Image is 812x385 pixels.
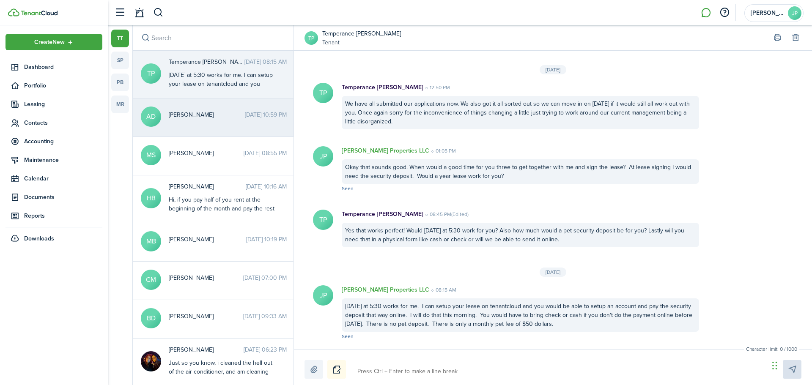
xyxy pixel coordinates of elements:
[141,308,161,328] avatar-text: BD
[788,6,801,20] avatar-text: JP
[141,270,161,290] avatar-text: CM
[169,71,274,150] div: [DATE] at 5:30 works for me. I can setup your lease on tenantcloud and you would be able to setup...
[141,145,161,165] avatar-text: MS
[342,223,699,247] div: Yes that works perfect! Would [DATE] at 5:30 work for you? Also how much would a pet security dep...
[24,137,102,146] span: Accounting
[246,235,287,244] time: [DATE] 10:19 PM
[423,210,469,218] time: 08:45 PM
[140,32,151,44] button: Search
[34,39,65,45] span: Create New
[429,147,456,155] time: 01:05 PM
[540,65,566,74] div: [DATE]
[243,312,287,321] time: [DATE] 09:33 AM
[313,285,333,306] avatar-text: JP
[24,234,54,243] span: Downloads
[24,100,102,109] span: Leasing
[169,149,244,158] span: Michael Sanders
[8,8,19,16] img: TenantCloud
[111,74,129,91] a: pb
[304,31,318,45] a: TP
[111,96,129,113] a: mr
[111,30,129,47] a: tt
[141,63,161,84] avatar-text: TP
[5,59,102,75] a: Dashboard
[451,210,469,218] span: (Edited)
[24,63,102,71] span: Dashboard
[423,84,450,91] time: 12:50 PM
[322,29,401,38] a: Temperance [PERSON_NAME]
[342,185,354,192] span: Seen
[133,25,294,50] input: search
[790,32,801,44] button: Delete
[342,159,699,184] div: Okay that sounds good. When would a good time for you three to get together with me and sign the ...
[429,286,456,294] time: 08:15 AM
[751,10,785,16] span: Jerman Properties LLC
[313,210,333,230] avatar-text: TP
[244,345,287,354] time: [DATE] 06:23 PM
[141,351,161,371] img: Brandi Gillihan
[131,2,147,24] a: Notifications
[771,32,783,44] button: Print
[5,34,102,50] button: Open menu
[244,57,287,66] time: [DATE] 08:15 AM
[169,235,246,244] span: Makayla Bergersen
[24,211,102,220] span: Reports
[540,268,566,277] div: [DATE]
[169,312,243,321] span: Barbara Douglas
[141,188,161,208] avatar-text: HB
[24,81,102,90] span: Portfolio
[342,96,699,129] div: We have all submitted our applications now. We also got it all sorted out so we can move in on [D...
[342,298,699,332] div: [DATE] at 5:30 works for me. I can setup your lease on tenantcloud and you would be able to setup...
[169,273,243,282] span: Connor Murray
[313,83,333,103] avatar-text: TP
[342,146,429,155] p: [PERSON_NAME] Properties LLC
[5,208,102,224] a: Reports
[24,174,102,183] span: Calendar
[244,149,287,158] time: [DATE] 08:55 PM
[141,231,161,251] avatar-text: MB
[169,345,244,354] span: Brandi Gillihan
[770,344,812,385] iframe: Chat Widget
[112,5,128,21] button: Open sidebar
[243,273,287,282] time: [DATE] 07:00 PM
[24,193,102,202] span: Documents
[245,110,287,119] time: [DATE] 10:59 PM
[111,52,129,69] a: sp
[24,156,102,164] span: Maintenance
[342,210,423,218] p: Temperance [PERSON_NAME]
[169,57,244,66] span: Temperance pautsch
[21,11,58,16] img: TenantCloud
[342,285,429,294] p: [PERSON_NAME] Properties LLC
[744,345,799,353] small: Character limit: 0 / 1000
[24,118,102,127] span: Contacts
[313,146,333,167] avatar-text: JP
[169,110,245,119] span: Alec Dolphin
[717,5,732,20] button: Open resource center
[153,5,164,20] button: Search
[342,333,354,340] span: Seen
[772,353,777,378] div: Drag
[141,106,161,127] avatar-text: AD
[169,195,274,231] div: Hi, if you pay half of you rent at the beginning of the month and pay the rest on the 7th. I will...
[327,360,346,379] button: Notice
[246,182,287,191] time: [DATE] 10:16 AM
[169,182,246,191] span: Hailey Bosteder
[342,83,423,92] p: Temperance [PERSON_NAME]
[322,38,401,47] a: Tenant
